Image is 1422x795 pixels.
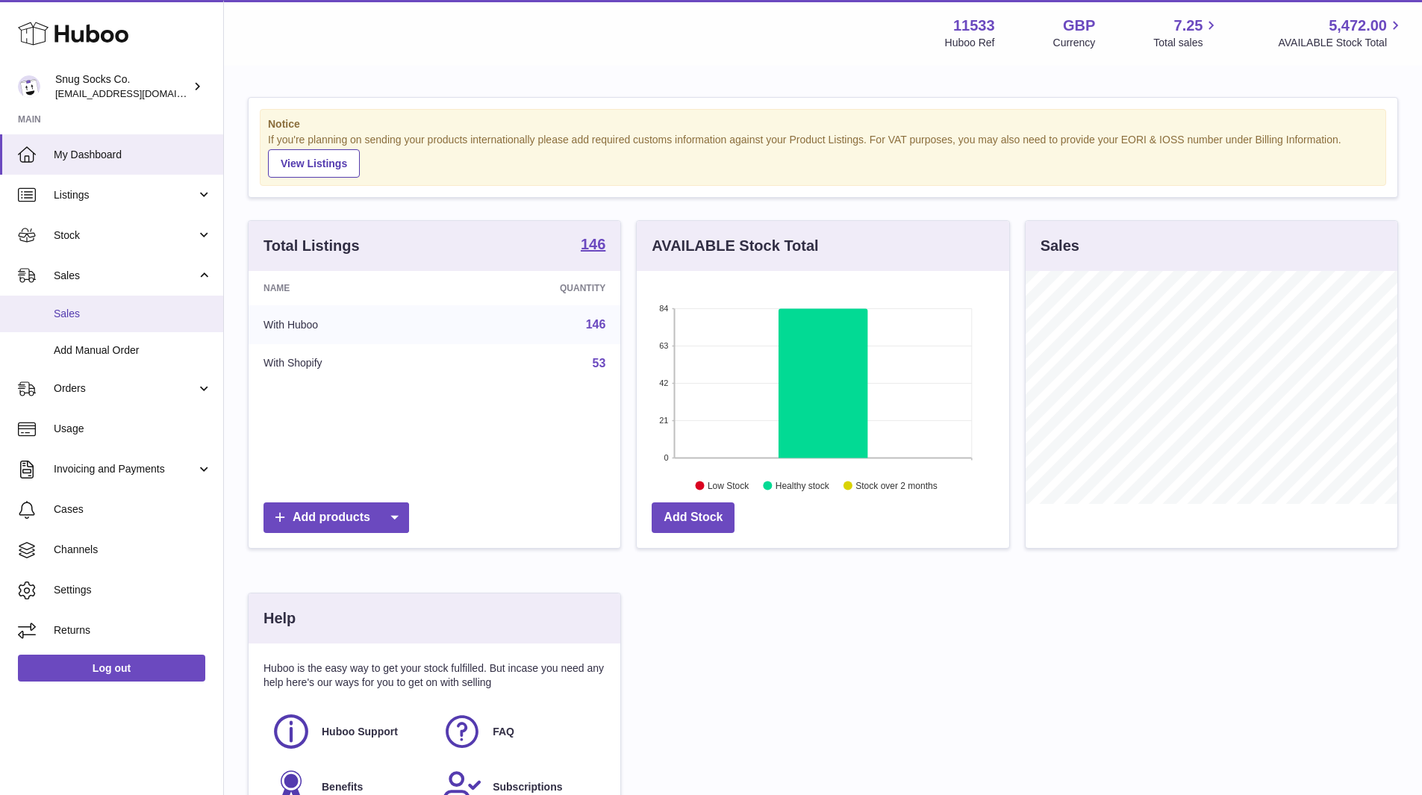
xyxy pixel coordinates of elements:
[586,318,606,331] a: 146
[1278,16,1404,50] a: 5,472.00 AVAILABLE Stock Total
[1053,36,1096,50] div: Currency
[54,502,212,517] span: Cases
[268,133,1378,178] div: If you're planning on sending your products internationally please add required customs informati...
[54,583,212,597] span: Settings
[271,711,427,752] a: Huboo Support
[493,780,562,794] span: Subscriptions
[263,502,409,533] a: Add products
[945,36,995,50] div: Huboo Ref
[55,72,190,101] div: Snug Socks Co.
[54,623,212,637] span: Returns
[652,236,818,256] h3: AVAILABLE Stock Total
[1329,16,1387,36] span: 5,472.00
[1153,16,1220,50] a: 7.25 Total sales
[708,480,749,490] text: Low Stock
[54,228,196,243] span: Stock
[660,341,669,350] text: 63
[54,269,196,283] span: Sales
[493,725,514,739] span: FAQ
[249,305,449,344] td: With Huboo
[54,188,196,202] span: Listings
[776,480,830,490] text: Healthy stock
[263,236,360,256] h3: Total Listings
[322,780,363,794] span: Benefits
[660,378,669,387] text: 42
[322,725,398,739] span: Huboo Support
[660,304,669,313] text: 84
[54,148,212,162] span: My Dashboard
[249,271,449,305] th: Name
[263,661,605,690] p: Huboo is the easy way to get your stock fulfilled. But incase you need any help here's our ways f...
[54,543,212,557] span: Channels
[268,117,1378,131] strong: Notice
[54,422,212,436] span: Usage
[268,149,360,178] a: View Listings
[664,453,669,462] text: 0
[1153,36,1220,50] span: Total sales
[55,87,219,99] span: [EMAIL_ADDRESS][DOMAIN_NAME]
[442,711,598,752] a: FAQ
[54,343,212,358] span: Add Manual Order
[581,237,605,255] a: 146
[54,381,196,396] span: Orders
[449,271,621,305] th: Quantity
[18,75,40,98] img: info@snugsocks.co.uk
[249,344,449,383] td: With Shopify
[1063,16,1095,36] strong: GBP
[593,357,606,370] a: 53
[18,655,205,682] a: Log out
[856,480,938,490] text: Stock over 2 months
[1041,236,1079,256] h3: Sales
[1174,16,1203,36] span: 7.25
[1278,36,1404,50] span: AVAILABLE Stock Total
[54,307,212,321] span: Sales
[54,462,196,476] span: Invoicing and Payments
[652,502,735,533] a: Add Stock
[660,416,669,425] text: 21
[953,16,995,36] strong: 11533
[581,237,605,252] strong: 146
[263,608,296,629] h3: Help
